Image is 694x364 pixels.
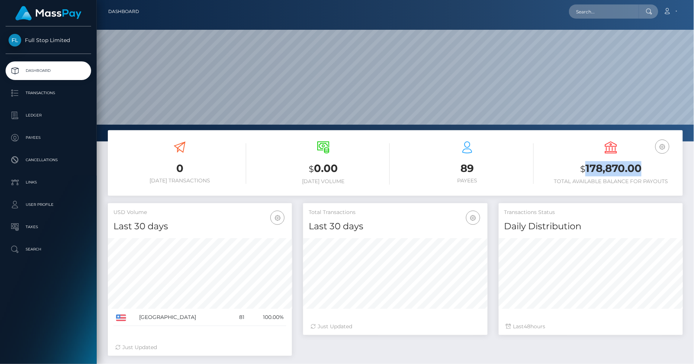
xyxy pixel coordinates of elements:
[113,220,286,233] h4: Last 30 days
[108,4,139,19] a: Dashboard
[6,173,91,192] a: Links
[9,110,88,121] p: Ledger
[9,221,88,233] p: Taxes
[9,87,88,99] p: Transactions
[113,178,246,184] h6: [DATE] Transactions
[15,6,81,20] img: MassPay Logo
[309,164,314,174] small: $
[401,161,534,176] h3: 89
[113,161,246,176] h3: 0
[6,37,91,44] span: Full Stop Limited
[257,178,390,185] h6: [DATE] Volume
[311,323,480,331] div: Just Updated
[9,65,88,76] p: Dashboard
[545,178,678,185] h6: Total Available Balance for Payouts
[506,323,675,331] div: Last hours
[6,240,91,259] a: Search
[569,4,639,19] input: Search...
[545,161,678,176] h3: 178,870.00
[113,209,286,216] h5: USD Volume
[6,128,91,147] a: Payees
[9,154,88,166] p: Cancellations
[6,151,91,169] a: Cancellations
[504,209,677,216] h5: Transactions Status
[401,178,534,184] h6: Payees
[136,309,231,326] td: [GEOGRAPHIC_DATA]
[6,218,91,236] a: Taxes
[504,220,677,233] h4: Daily Distribution
[524,323,531,330] span: 48
[6,195,91,214] a: User Profile
[247,309,286,326] td: 100.00%
[116,314,126,321] img: US.png
[580,164,585,174] small: $
[6,106,91,125] a: Ledger
[9,244,88,255] p: Search
[6,84,91,102] a: Transactions
[9,34,21,47] img: Full Stop Limited
[9,177,88,188] p: Links
[309,220,482,233] h4: Last 30 days
[231,309,247,326] td: 81
[257,161,390,176] h3: 0.00
[6,61,91,80] a: Dashboard
[115,344,285,351] div: Just Updated
[9,199,88,210] p: User Profile
[309,209,482,216] h5: Total Transactions
[9,132,88,143] p: Payees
